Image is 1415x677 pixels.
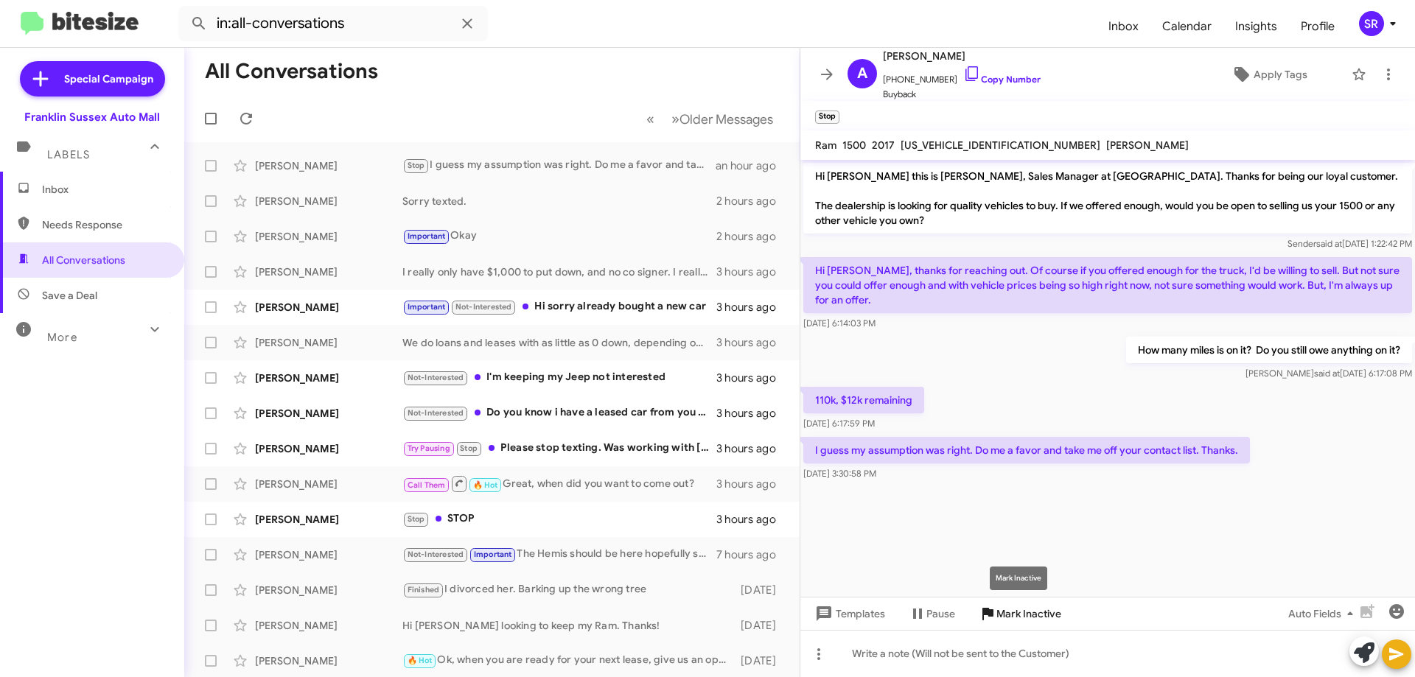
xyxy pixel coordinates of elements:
[1193,61,1344,88] button: Apply Tags
[255,441,402,456] div: [PERSON_NAME]
[671,110,679,128] span: »
[255,300,402,315] div: [PERSON_NAME]
[733,618,788,633] div: [DATE]
[1126,337,1412,363] p: How many miles is on it? Do you still owe anything on it?
[716,441,788,456] div: 3 hours ago
[990,566,1047,590] div: Mark Inactive
[733,583,788,597] div: [DATE]
[716,477,788,491] div: 3 hours ago
[803,468,876,479] span: [DATE] 3:30:58 PM
[255,512,402,527] div: [PERSON_NAME]
[255,194,402,208] div: [PERSON_NAME]
[408,408,464,418] span: Not-Interested
[1289,5,1346,48] a: Profile
[800,600,897,627] button: Templates
[996,600,1061,627] span: Mark Inactive
[402,157,716,174] div: I guess my assumption was right. Do me a favor and take me off your contact list. Thanks.
[402,546,716,563] div: The Hemis should be here hopefully soon. We have nearly 30 that are just waiting to be shipped. T...
[408,550,464,559] span: Not-Interested
[646,110,654,128] span: «
[408,161,425,170] span: Stop
[402,298,716,315] div: Hi sorry already bought a new car
[178,6,488,41] input: Search
[402,194,716,208] div: Sorry texted.
[255,158,402,173] div: [PERSON_NAME]
[408,231,446,241] span: Important
[716,158,788,173] div: an hour ago
[716,194,788,208] div: 2 hours ago
[255,335,402,350] div: [PERSON_NAME]
[255,264,402,279] div: [PERSON_NAME]
[716,300,788,315] div: 3 hours ago
[803,437,1250,463] p: I guess my assumption was right. Do me a favor and take me off your contact list. Thanks.
[716,264,788,279] div: 3 hours ago
[716,406,788,421] div: 3 hours ago
[408,302,446,312] span: Important
[402,440,716,457] div: Please stop texting. Was working with [PERSON_NAME] and it doesn't sound like we can make it work
[402,264,716,279] div: I really only have $1,000 to put down, and no co signer. I really don't have a way to you and was...
[402,228,716,245] div: Okay
[255,618,402,633] div: [PERSON_NAME]
[1254,61,1307,88] span: Apply Tags
[408,585,440,594] span: Finished
[812,600,885,627] span: Templates
[803,318,876,329] span: [DATE] 6:14:03 PM
[897,600,967,627] button: Pause
[47,331,77,344] span: More
[1276,600,1371,627] button: Auto Fields
[402,335,716,350] div: We do loans and leases with as little as 0 down, depending on credit
[637,104,663,134] button: Previous
[402,369,716,386] div: I'm keeping my Jeep not interested
[64,71,153,86] span: Special Campaign
[638,104,782,134] nav: Page navigation example
[402,652,733,669] div: Ok, when you are ready for your next lease, give us an opportunity to earn your business.
[255,653,402,668] div: [PERSON_NAME]
[20,61,165,97] a: Special Campaign
[42,217,167,232] span: Needs Response
[255,371,402,385] div: [PERSON_NAME]
[926,600,955,627] span: Pause
[1288,600,1359,627] span: Auto Fields
[42,182,167,197] span: Inbox
[716,335,788,350] div: 3 hours ago
[815,111,839,124] small: Stop
[255,477,402,491] div: [PERSON_NAME]
[255,583,402,597] div: [PERSON_NAME]
[408,480,446,490] span: Call Them
[402,581,733,598] div: I divorced her. Barking up the wrong tree
[460,443,478,453] span: Stop
[679,111,773,127] span: Older Messages
[473,480,498,490] span: 🔥 Hot
[1150,5,1223,48] a: Calendar
[872,138,895,152] span: 2017
[663,104,782,134] button: Next
[967,600,1073,627] button: Mark Inactive
[815,138,836,152] span: Ram
[474,550,512,559] span: Important
[47,148,90,161] span: Labels
[716,229,788,244] div: 2 hours ago
[733,653,788,668] div: [DATE]
[402,404,716,421] div: Do you know i have a leased car from you already? I did not inquire about a new vehicle
[408,514,425,524] span: Stop
[1223,5,1289,48] a: Insights
[1346,11,1399,36] button: SR
[803,418,875,429] span: [DATE] 6:17:59 PM
[1106,138,1189,152] span: [PERSON_NAME]
[408,373,464,382] span: Not-Interested
[803,257,1412,313] p: Hi [PERSON_NAME], thanks for reaching out. Of course if you offered enough for the truck, I'd be ...
[901,138,1100,152] span: [US_VEHICLE_IDENTIFICATION_NUMBER]
[716,512,788,527] div: 3 hours ago
[883,47,1041,65] span: [PERSON_NAME]
[1288,238,1412,249] span: Sender [DATE] 1:22:42 PM
[1359,11,1384,36] div: SR
[716,547,788,562] div: 7 hours ago
[1097,5,1150,48] a: Inbox
[24,110,160,124] div: Franklin Sussex Auto Mall
[803,387,924,413] p: 110k, $12k remaining
[883,65,1041,87] span: [PHONE_NUMBER]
